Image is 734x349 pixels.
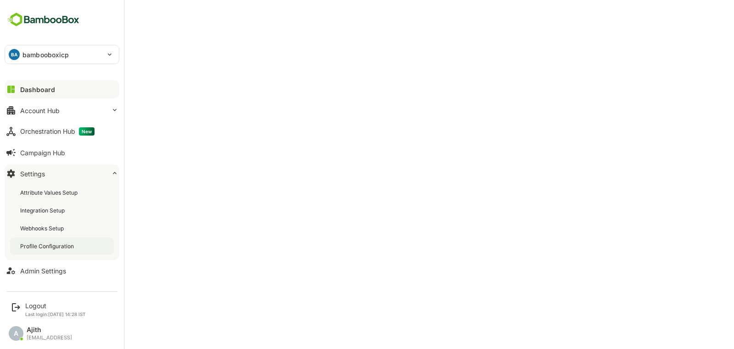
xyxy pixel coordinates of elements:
div: Webhooks Setup [20,224,66,232]
div: Ajith [27,326,72,334]
p: bambooboxicp [22,50,69,60]
p: Last login: [DATE] 14:28 IST [25,311,86,317]
button: Account Hub [5,101,119,120]
div: Attribute Values Setup [20,189,79,196]
div: Admin Settings [20,267,66,275]
div: Logout [25,302,86,310]
div: Integration Setup [20,207,67,214]
button: Dashboard [5,80,119,98]
span: New [79,127,95,136]
div: Campaign Hub [20,149,65,157]
div: A [9,326,23,341]
div: Profile Configuration [20,242,76,250]
img: BambooboxFullLogoMark.5f36c76dfaba33ec1ec1367b70bb1252.svg [5,11,82,28]
button: Admin Settings [5,262,119,280]
div: BAbambooboxicp [5,45,119,64]
button: Settings [5,164,119,183]
button: Orchestration HubNew [5,122,119,141]
div: Account Hub [20,107,60,115]
div: [EMAIL_ADDRESS] [27,335,72,341]
div: Dashboard [20,86,55,93]
div: BA [9,49,20,60]
div: Settings [20,170,45,178]
button: Campaign Hub [5,143,119,162]
div: Orchestration Hub [20,127,95,136]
